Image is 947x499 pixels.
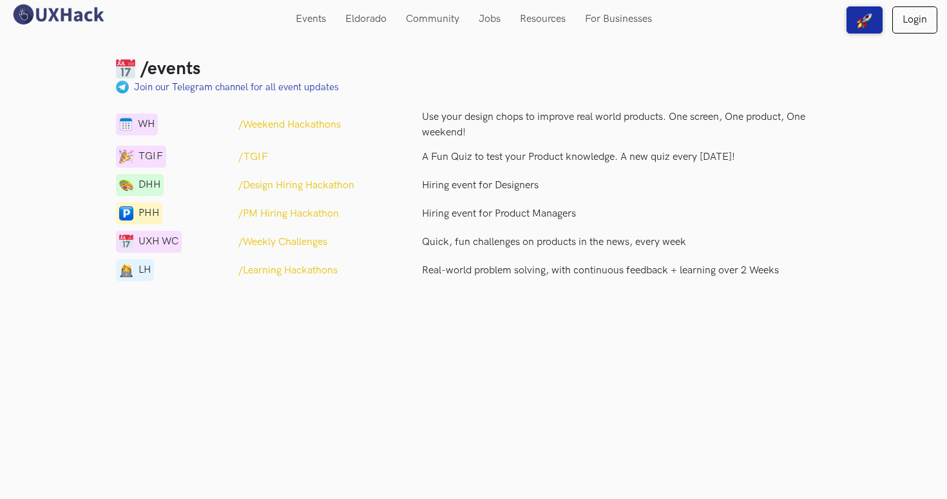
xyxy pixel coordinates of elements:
span: UXH WC [139,234,178,249]
img: UXHack logo [10,3,106,26]
a: /Learning Hackathons [238,263,338,279]
img: calendar-1 [119,235,133,249]
h3: /events [140,58,200,80]
a: /Design Hiring Hackathon [238,178,354,193]
a: Jobs [469,6,510,32]
a: Events [286,6,336,32]
img: parking [119,206,133,220]
p: Use your design chops to improve real world products. One screen, One product, One weekend! [422,110,831,141]
span: PHH [139,206,159,221]
a: Resources [510,6,575,32]
a: /TGIF [238,150,268,165]
p: Real-world problem solving, with continuous feedback + learning over 2 Weeks [422,263,831,279]
img: calendar-1 [119,150,133,164]
a: For Businesses [575,6,662,32]
img: Calendar [116,59,135,79]
img: palette [116,81,129,93]
span: DHH [139,177,160,193]
a: Join our Telegram channel for all event updates [134,80,339,95]
img: telegram [119,178,133,192]
a: telegramDHH [116,183,164,195]
img: rocket [857,13,872,28]
a: Hiring event for Designers [422,178,831,193]
a: /Weekly Challenges [238,235,327,250]
a: /Weekend Hackathons [238,117,341,133]
img: calendar-1 [119,117,133,132]
img: lady [119,263,133,277]
a: Hiring event for Product Managers [422,206,831,222]
span: TGIF [139,149,163,164]
p: A Fun Quiz to test your Product knowledge. A new quiz every [DATE]! [422,150,831,165]
a: Community [396,6,469,32]
a: Login [892,6,937,34]
a: parkingPHH [116,211,162,224]
span: LH [139,262,151,278]
p: Quick, fun challenges on products in the news, every week [422,235,831,250]
a: Eldorado [336,6,396,32]
span: WH [138,117,155,132]
a: /PM Hiring Hackathon [238,206,339,222]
